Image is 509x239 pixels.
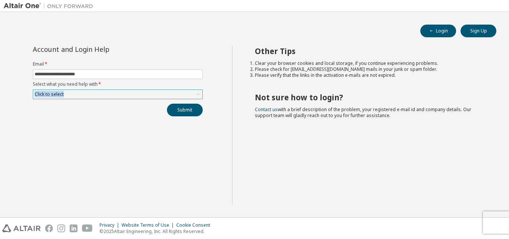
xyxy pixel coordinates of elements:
img: instagram.svg [57,224,65,232]
button: Login [420,25,456,37]
div: Privacy [99,222,121,228]
div: Click to select [33,90,202,99]
li: Please verify that the links in the activation e-mails are not expired. [255,72,483,78]
span: with a brief description of the problem, your registered e-mail id and company details. Our suppo... [255,106,471,119]
label: Email [33,61,203,67]
button: Submit [167,104,203,116]
p: © 2025 Altair Engineering, Inc. All Rights Reserved. [99,228,215,235]
div: Website Terms of Use [121,222,176,228]
h2: Not sure how to login? [255,92,483,102]
label: Select what you need help with [33,81,203,87]
h2: Other Tips [255,46,483,56]
button: Sign Up [461,25,496,37]
div: Click to select [35,91,64,97]
div: Cookie Consent [176,222,215,228]
img: linkedin.svg [70,224,78,232]
div: Account and Login Help [33,46,169,52]
img: facebook.svg [45,224,53,232]
img: youtube.svg [82,224,93,232]
img: altair_logo.svg [2,224,41,232]
li: Clear your browser cookies and local storage, if you continue experiencing problems. [255,60,483,66]
a: Contact us [255,106,278,113]
li: Please check for [EMAIL_ADDRESS][DOMAIN_NAME] mails in your junk or spam folder. [255,66,483,72]
img: Altair One [4,2,97,10]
